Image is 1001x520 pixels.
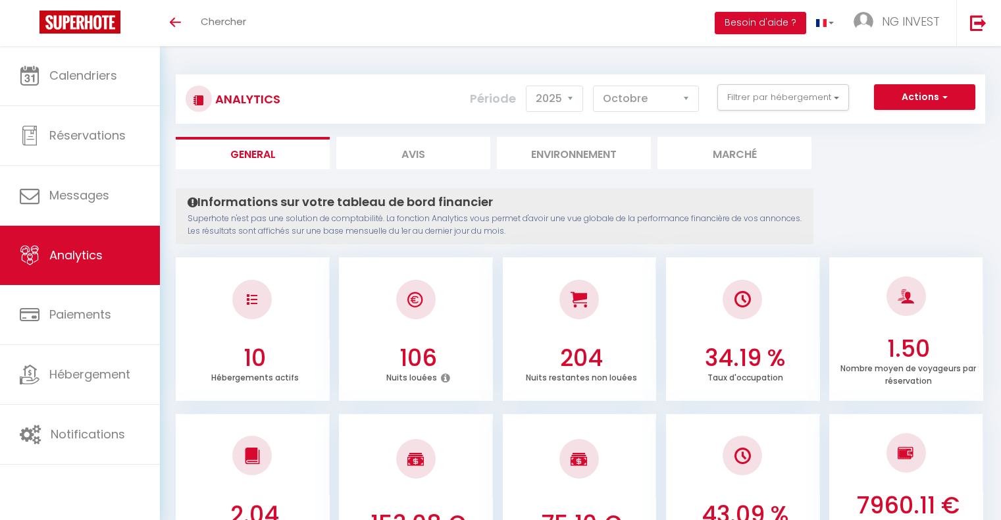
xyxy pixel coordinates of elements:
span: Analytics [49,247,103,263]
p: Taux d'occupation [707,369,783,383]
p: Nuits restantes non louées [526,369,637,383]
img: NO IMAGE [247,294,257,305]
p: Nuits louées [386,369,437,383]
h3: 34.19 % [674,344,817,372]
li: Environnement [497,137,651,169]
img: NO IMAGE [898,445,914,461]
span: Paiements [49,306,111,323]
li: Avis [336,137,490,169]
h3: Analytics [212,84,280,114]
p: Superhote n'est pas une solution de comptabilité. La fonction Analytics vous permet d'avoir une v... [188,213,802,238]
button: Besoin d'aide ? [715,12,806,34]
h4: Informations sur votre tableau de bord financier [188,195,802,209]
h3: 106 [347,344,490,372]
span: NG INVEST [882,13,940,30]
span: Réservations [49,127,126,143]
li: General [176,137,330,169]
button: Actions [874,84,975,111]
span: Hébergement [49,366,130,382]
img: logout [970,14,987,31]
p: Nombre moyen de voyageurs par réservation [840,360,976,386]
span: Notifications [51,426,125,442]
img: ... [854,12,873,32]
button: Filtrer par hébergement [717,84,849,111]
h3: 1.50 [837,335,980,363]
span: Calendriers [49,67,117,84]
img: Super Booking [39,11,120,34]
img: NO IMAGE [734,448,751,464]
label: Période [470,84,516,113]
h3: 7960.11 € [837,492,980,519]
li: Marché [657,137,811,169]
h3: 204 [510,344,653,372]
span: Chercher [201,14,246,28]
p: Hébergements actifs [211,369,299,383]
span: Messages [49,187,109,203]
h3: 10 [184,344,326,372]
